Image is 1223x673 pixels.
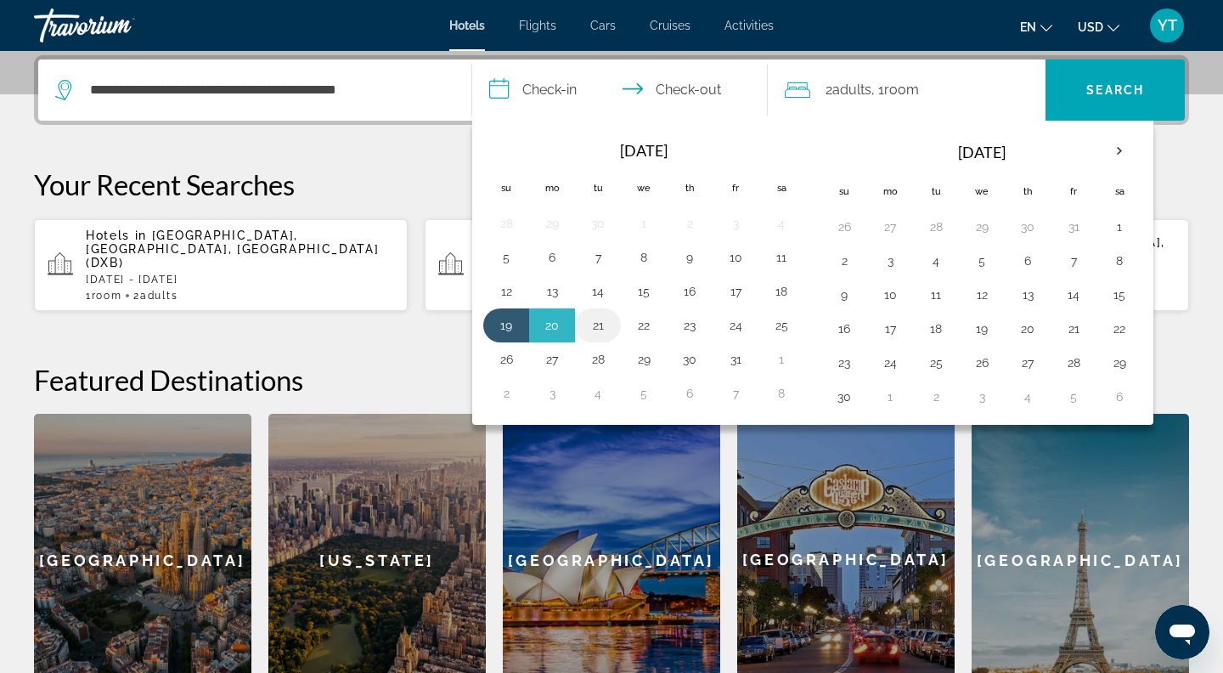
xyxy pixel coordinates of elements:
button: Select check in and out date [472,59,768,121]
button: Day 3 [876,249,904,273]
button: Day 8 [1106,249,1133,273]
button: Day 19 [968,317,995,341]
button: Day 9 [831,283,858,307]
button: Day 21 [584,314,611,337]
button: Day 4 [1014,385,1041,409]
button: Day 22 [630,314,657,337]
span: en [1020,20,1036,34]
button: Day 7 [584,246,611,269]
button: Day 24 [722,314,749,337]
span: 2 [133,290,178,302]
button: Hotels in [GEOGRAPHIC_DATA], [GEOGRAPHIC_DATA], [GEOGRAPHIC_DATA] (DXB)[DATE] - [DATE]1Room2Adults [425,218,798,312]
button: Day 4 [768,212,795,235]
span: Flights [519,19,556,32]
span: YT [1158,17,1177,34]
button: User Menu [1145,8,1189,43]
button: Day 30 [1014,215,1041,239]
button: Day 13 [1014,283,1041,307]
button: Day 8 [630,246,657,269]
button: Day 25 [922,351,950,375]
button: Day 12 [493,280,520,303]
a: Cruises [650,19,690,32]
button: Day 4 [584,382,611,405]
button: Day 20 [538,314,566,337]
button: Day 31 [722,348,749,371]
a: Activities [724,19,774,32]
button: Change language [1020,14,1052,39]
button: Day 8 [768,382,795,405]
button: Day 5 [630,382,657,405]
span: 2 [826,78,871,102]
button: Day 22 [1106,317,1133,341]
button: Day 3 [968,385,995,409]
p: Your Recent Searches [34,167,1189,201]
h2: Featured Destinations [34,363,1189,397]
a: Hotels [449,19,485,32]
span: Adults [832,82,871,98]
button: Search [1045,59,1185,121]
button: Day 30 [584,212,611,235]
button: Day 6 [676,382,703,405]
span: Room [884,82,919,98]
button: Day 6 [1106,385,1133,409]
button: Day 6 [538,246,566,269]
button: Day 20 [1014,317,1041,341]
button: Day 7 [1060,249,1087,273]
a: Travorium [34,3,204,48]
div: Search widget [38,59,1185,121]
button: Hotels in [GEOGRAPHIC_DATA], [GEOGRAPHIC_DATA], [GEOGRAPHIC_DATA] (DXB)[DATE] - [DATE]1Room2Adults [34,218,408,312]
button: Day 23 [676,314,703,337]
button: Day 30 [831,385,858,409]
button: Day 27 [538,348,566,371]
button: Day 28 [1060,351,1087,375]
button: Day 9 [676,246,703,269]
th: [DATE] [529,132,758,169]
input: Search hotel destination [88,77,446,103]
button: Day 3 [538,382,566,405]
button: Day 26 [493,348,520,371]
button: Day 1 [1106,215,1133,239]
button: Day 7 [722,382,749,405]
span: 1 [86,290,121,302]
table: Right calendar grid [821,132,1142,414]
button: Day 1 [876,385,904,409]
button: Day 5 [968,249,995,273]
span: [GEOGRAPHIC_DATA], [GEOGRAPHIC_DATA], [GEOGRAPHIC_DATA] (DXB) [86,229,379,269]
button: Day 18 [922,317,950,341]
button: Day 21 [1060,317,1087,341]
button: Day 29 [538,212,566,235]
button: Day 19 [493,314,520,337]
p: [DATE] - [DATE] [86,274,394,286]
span: Hotels in [86,229,147,242]
span: Cars [590,19,616,32]
button: Day 4 [922,249,950,273]
button: Day 17 [722,280,749,303]
button: Day 28 [493,212,520,235]
button: Day 13 [538,280,566,303]
span: Room [92,290,122,302]
button: Change currency [1078,14,1119,39]
button: Day 14 [1060,283,1087,307]
button: Day 11 [922,283,950,307]
button: Day 10 [722,246,749,269]
span: USD [1078,20,1103,34]
button: Day 23 [831,351,858,375]
button: Day 5 [493,246,520,269]
button: Day 24 [876,351,904,375]
button: Day 3 [722,212,749,235]
button: Day 27 [876,215,904,239]
button: Day 26 [968,351,995,375]
button: Day 1 [630,212,657,235]
button: Day 11 [768,246,795,269]
button: Day 2 [493,382,520,405]
button: Day 30 [676,348,703,371]
button: Day 2 [831,249,858,273]
th: [DATE] [867,132,1096,172]
button: Day 27 [1014,351,1041,375]
button: Travelers: 2 adults, 0 children [768,59,1046,121]
span: , 1 [871,78,919,102]
button: Day 29 [1106,351,1133,375]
